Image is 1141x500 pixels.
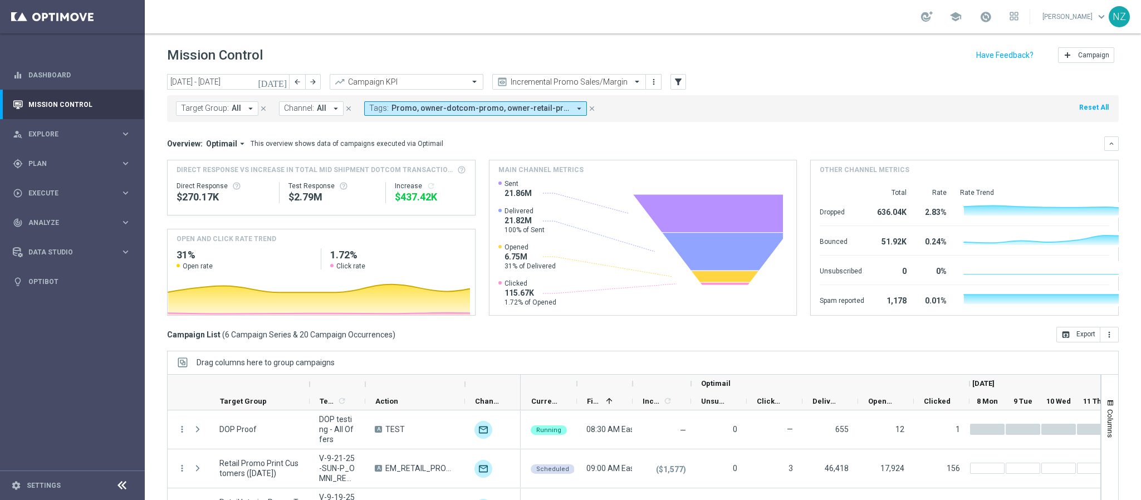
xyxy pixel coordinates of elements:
[505,215,545,226] span: 21.82M
[219,458,300,478] span: Retail Promo Print Customers (June 2024)
[1013,397,1032,405] span: 9 Tue
[474,460,492,478] img: Optimail
[334,76,345,87] i: trending_up
[1041,8,1109,25] a: [PERSON_NAME]keyboard_arrow_down
[258,77,288,87] i: [DATE]
[320,397,336,405] span: Templates
[574,104,584,114] i: arrow_drop_down
[820,202,864,220] div: Dropped
[12,100,131,109] button: Mission Control
[956,425,960,434] span: 1
[375,426,382,433] span: A
[28,60,131,90] a: Dashboard
[258,102,268,115] button: close
[1056,327,1100,342] button: open_in_browser Export
[177,190,270,204] div: $270,169
[701,379,731,388] span: Optimail
[237,139,247,149] i: arrow_drop_down
[331,104,341,114] i: arrow_drop_down
[28,249,120,256] span: Data Studio
[168,410,521,449] div: Press SPACE to select this row.
[120,247,131,257] i: keyboard_arrow_right
[28,267,131,296] a: Optibot
[960,188,1109,197] div: Rate Trend
[12,159,131,168] div: gps_fixed Plan keyboard_arrow_right
[12,71,131,80] button: equalizer Dashboard
[12,248,131,257] button: Data Studio keyboard_arrow_right
[835,425,849,434] span: 655
[1083,397,1106,405] span: 11 Thu
[395,190,466,204] div: $437,422
[177,248,312,262] h2: 31%
[13,159,120,169] div: Plan
[787,425,793,434] span: —
[757,397,783,405] span: Clicked & Responded
[28,219,120,226] span: Analyze
[820,165,909,175] h4: Other channel metrics
[12,277,131,286] div: lightbulb Optibot
[12,189,131,198] button: play_circle_outline Execute keyboard_arrow_right
[1056,330,1119,339] multiple-options-button: Export to CSV
[733,464,737,473] span: 0
[385,424,405,434] span: TEST
[1063,51,1072,60] i: add
[924,397,951,405] span: Clicked
[895,425,904,434] span: 12
[920,188,947,197] div: Rate
[317,104,326,113] span: All
[219,424,257,434] span: DOP Proof
[976,51,1034,59] input: Have Feedback?
[497,76,508,87] i: preview
[1108,140,1115,148] i: keyboard_arrow_down
[120,188,131,198] i: keyboard_arrow_right
[393,330,395,340] span: )
[293,78,301,86] i: arrow_back
[587,397,601,405] span: First Send Time
[505,298,556,307] span: 1.72% of Opened
[385,463,456,473] span: EM_RETAIL_PROMO
[120,129,131,139] i: keyboard_arrow_right
[505,288,556,298] span: 115.67K
[330,74,483,90] ng-select: Campaign KPI
[305,74,321,90] button: arrow_forward
[733,425,737,434] span: 0
[1106,409,1115,438] span: Columns
[474,421,492,439] div: Optimail
[28,190,120,197] span: Execute
[13,218,120,228] div: Analyze
[1061,330,1070,339] i: open_in_browser
[337,396,346,405] i: refresh
[177,463,187,473] button: more_vert
[336,262,365,271] span: Click rate
[183,262,213,271] span: Open rate
[284,104,314,113] span: Channel:
[232,104,241,113] span: All
[12,218,131,227] button: track_changes Analyze keyboard_arrow_right
[251,139,443,149] div: This overview shows data of campaigns executed via Optimail
[13,129,120,139] div: Explore
[977,397,998,405] span: 8 Mon
[27,482,61,489] a: Settings
[336,395,346,407] span: Calculate column
[586,425,765,434] span: 08:30 AM Eastern Time (New York) (UTC -04:00)
[868,397,895,405] span: Opened
[878,232,907,249] div: 51.92K
[878,202,907,220] div: 636.04K
[319,414,356,444] span: DOP testing - All Offers
[319,453,356,483] span: V-9-21-25-SUN-P_OMNI_RET_PRINT
[505,252,556,262] span: 6.75M
[649,77,658,86] i: more_vert
[536,427,561,434] span: Running
[505,279,556,288] span: Clicked
[972,379,995,388] span: [DATE]
[505,207,545,215] span: Delivered
[949,11,962,23] span: school
[812,397,839,405] span: Delivered
[13,218,23,228] i: track_changes
[120,158,131,169] i: keyboard_arrow_right
[13,267,131,296] div: Optibot
[206,139,237,149] span: Optimail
